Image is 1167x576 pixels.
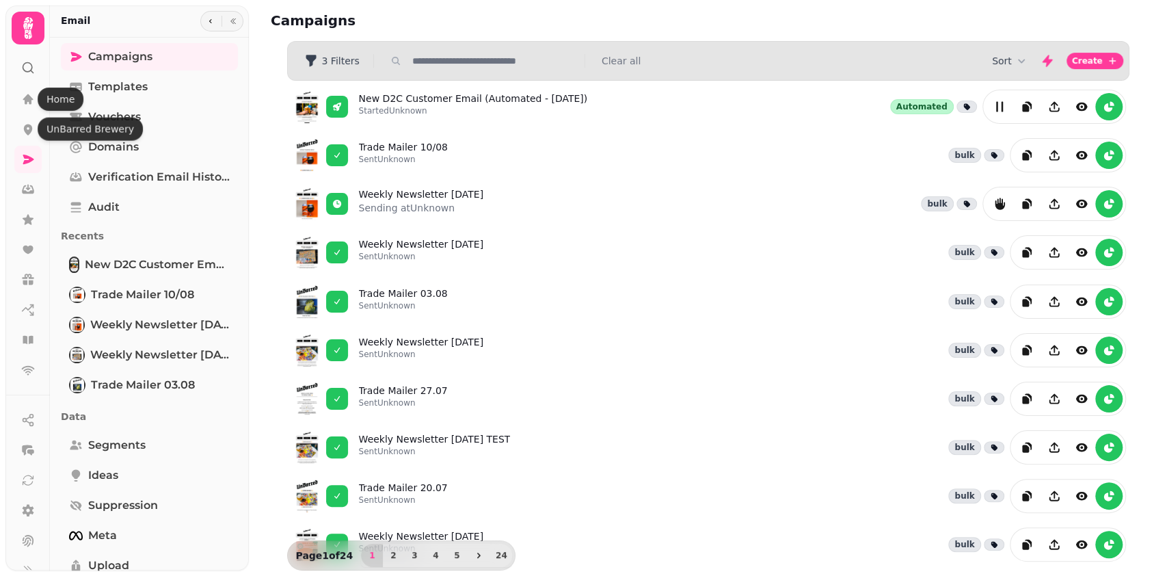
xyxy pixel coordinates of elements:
[61,404,238,429] p: Data
[359,495,448,506] p: Sent Unknown
[1013,385,1041,413] button: duplicate
[291,480,323,512] img: aHR0cHM6Ly9zdGFtcGVkZS1zZXJ2aWNlLXByb2QtdGVtcGxhdGUtcHJldmlld3MuczMuZXUtd2VzdC0xLmFtYXpvbmF3cy5jb...
[986,190,1013,218] button: reports
[61,281,238,309] a: Trade Mailer 10/08Trade Mailer 10/08
[388,551,399,560] span: 2
[88,109,141,125] span: Vouchers
[1041,288,1068,315] button: Share campaign preview
[1013,337,1041,364] button: duplicate
[1068,385,1095,413] button: view
[921,196,953,211] div: bulk
[88,139,139,155] span: Domains
[359,481,448,511] a: Trade Mailer 20.07SentUnknown
[61,224,238,248] p: Recents
[70,318,83,332] img: Weekly Newsletter 12.08.25
[359,384,448,414] a: Trade Mailer 27.07SentUnknown
[85,257,230,273] span: New D2C Customer Email (Automated - [DATE])
[291,236,323,269] img: aHR0cHM6Ly9zdGFtcGVkZS1zZXJ2aWNlLXByb2QtdGVtcGxhdGUtcHJldmlld3MuczMuZXUtd2VzdC0xLmFtYXpvbmF3cy5jb...
[1095,385,1123,413] button: reports
[1041,531,1068,558] button: Share campaign preview
[61,43,238,70] a: Campaigns
[992,54,1028,68] button: Sort
[1095,93,1123,120] button: reports
[1013,239,1041,266] button: duplicate
[890,99,954,114] div: Automated
[61,311,238,339] a: Weekly Newsletter 12.08.25Weekly Newsletter [DATE]
[70,348,83,362] img: Weekly Newsletter 05.08.25
[948,391,980,406] div: bulk
[61,163,238,191] a: Verification email history
[446,544,468,567] button: 5
[88,79,148,95] span: Templates
[1041,337,1068,364] button: Share campaign preview
[403,544,425,567] button: 3
[1095,482,1123,510] button: reports
[1095,142,1123,169] button: reports
[1068,288,1095,315] button: view
[1068,190,1095,218] button: view
[61,194,238,221] a: Audit
[271,11,533,30] h2: Campaigns
[88,558,129,574] span: Upload
[359,300,448,311] p: Sent Unknown
[70,258,78,272] img: New D2C Customer Email (Automated - March 2025)
[1068,434,1095,461] button: view
[359,432,511,462] a: Weekly Newsletter [DATE] TESTSentUnknown
[366,551,377,560] span: 1
[359,335,483,365] a: Weekly Newsletter [DATE]SentUnknown
[88,527,117,544] span: Meta
[88,497,158,514] span: Suppression
[1013,93,1041,120] button: duplicate
[1072,57,1103,65] span: Create
[359,251,483,262] p: Sent Unknown
[291,334,323,367] img: aHR0cHM6Ly9zdGFtcGVkZS1zZXJ2aWNlLXByb2QtdGVtcGxhdGUtcHJldmlld3MuczMuZXUtd2VzdC0xLmFtYXpvbmF3cy5jb...
[90,317,230,333] span: Weekly Newsletter [DATE]
[359,529,483,560] a: Weekly Newsletter [DATE]SentUnknown
[1068,93,1095,120] button: view
[88,199,120,215] span: Audit
[38,88,83,111] div: Home
[91,287,194,303] span: Trade Mailer 10/08
[1041,482,1068,510] button: Share campaign preview
[359,349,483,360] p: Sent Unknown
[359,287,448,317] a: Trade Mailer 03.08SentUnknown
[38,118,143,141] div: UnBarred Brewery
[409,551,420,560] span: 3
[88,437,146,454] span: Segments
[1068,337,1095,364] button: view
[359,187,483,220] a: Weekly Newsletter [DATE]Sending atUnknown
[291,549,359,562] p: Page 1 of 24
[61,14,90,27] h2: Email
[359,92,588,122] a: New D2C Customer Email (Automated - [DATE])StartedUnknown
[1013,482,1041,510] button: duplicate
[1041,142,1068,169] button: Share campaign preview
[948,343,980,358] div: bulk
[1095,434,1123,461] button: reports
[90,347,230,363] span: Weekly Newsletter [DATE]
[291,285,323,318] img: aHR0cHM6Ly9zdGFtcGVkZS1zZXJ2aWNlLXByb2QtdGVtcGxhdGUtcHJldmlld3MuczMuZXUtd2VzdC0xLmFtYXpvbmF3cy5jb...
[91,377,195,393] span: Trade Mailer 03.08
[1095,337,1123,364] button: reports
[496,551,507,560] span: 24
[61,371,238,399] a: Trade Mailer 03.08Trade Mailer 03.08
[70,288,84,302] img: Trade Mailer 10/08
[359,105,588,116] p: Started Unknown
[291,382,323,415] img: aHR0cHM6Ly9zdGFtcGVkZS1zZXJ2aWNlLXByb2QtdGVtcGxhdGUtcHJldmlld3MuczMuZXUtd2VzdC0xLmFtYXpvbmF3cy5jb...
[425,544,446,567] button: 4
[359,237,483,267] a: Weekly Newsletter [DATE]SentUnknown
[430,551,441,560] span: 4
[948,488,980,503] div: bulk
[1095,190,1123,218] button: reports
[70,378,84,392] img: Trade Mailer 03.08
[1095,531,1123,558] button: reports
[61,133,238,161] a: Domains
[359,397,448,408] p: Sent Unknown
[490,544,512,567] button: 24
[361,544,383,567] button: 1
[1067,53,1123,69] button: Create
[61,341,238,369] a: Weekly Newsletter 05.08.25Weekly Newsletter [DATE]
[61,251,238,278] a: New D2C Customer Email (Automated - March 2025)New D2C Customer Email (Automated - [DATE])
[291,90,323,123] img: aHR0cHM6Ly9zdGFtcGVkZS1zZXJ2aWNlLXByb2QtdGVtcGxhdGUtcHJldmlld3MuczMuZXUtd2VzdC0xLmFtYXpvbmF3cy5jb...
[293,50,371,72] button: 3 Filters
[61,522,238,549] a: Meta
